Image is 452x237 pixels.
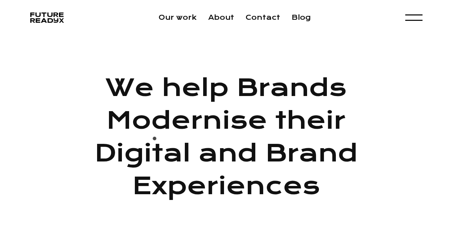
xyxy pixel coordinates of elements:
a: Our work [159,13,197,22]
h1: We help Brands Modernise their Digital and Brand Experiences [68,71,384,202]
a: Blog [292,13,311,22]
div: menu [405,10,423,25]
a: Contact [246,13,280,22]
a: About [208,13,234,22]
a: home [30,10,64,25]
img: Futurereadyx Logo [30,10,64,25]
